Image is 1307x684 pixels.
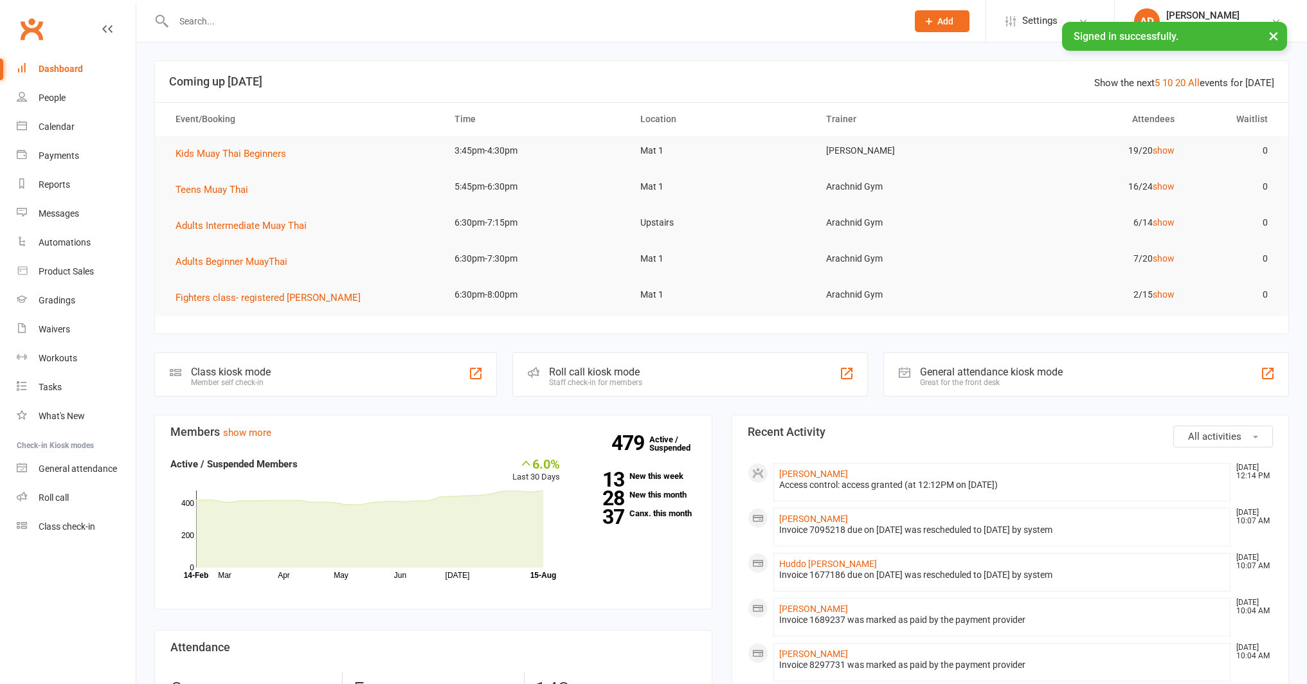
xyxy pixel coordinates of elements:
[1186,244,1279,274] td: 0
[779,514,848,524] a: [PERSON_NAME]
[815,244,1000,274] td: Arachnid Gym
[649,426,706,462] a: 479Active / Suspended
[1188,77,1200,89] a: All
[17,315,136,344] a: Waivers
[579,491,696,499] a: 28New this month
[39,411,85,421] div: What's New
[1000,103,1186,136] th: Attendees
[629,244,815,274] td: Mat 1
[176,184,248,195] span: Teens Muay Thai
[1173,426,1273,447] button: All activities
[1186,208,1279,238] td: 0
[39,324,70,334] div: Waivers
[39,208,79,219] div: Messages
[1186,103,1279,136] th: Waitlist
[176,254,296,269] button: Adults Beginner MuayThai
[815,280,1000,310] td: Arachnid Gym
[176,182,257,197] button: Teens Muay Thai
[937,16,953,26] span: Add
[443,136,629,166] td: 3:45pm-4:30pm
[1000,280,1186,310] td: 2/15
[17,344,136,373] a: Workouts
[1000,208,1186,238] td: 6/14
[17,257,136,286] a: Product Sales
[1230,598,1272,615] time: [DATE] 10:04 AM
[549,378,642,387] div: Staff check-in for members
[39,521,95,532] div: Class check-in
[176,146,295,161] button: Kids Muay Thai Beginners
[443,208,629,238] td: 6:30pm-7:15pm
[39,464,117,474] div: General attendance
[39,492,69,503] div: Roll call
[17,483,136,512] a: Roll call
[39,93,66,103] div: People
[17,113,136,141] a: Calendar
[579,509,696,517] a: 37Canx. this month
[1153,181,1175,192] a: show
[1074,30,1178,42] span: Signed in successfully.
[779,649,848,659] a: [PERSON_NAME]
[1166,10,1239,21] div: [PERSON_NAME]
[920,366,1063,378] div: General attendance kiosk mode
[549,366,642,378] div: Roll call kiosk mode
[1000,244,1186,274] td: 7/20
[170,458,298,470] strong: Active / Suspended Members
[39,353,77,363] div: Workouts
[1230,464,1272,480] time: [DATE] 12:14 PM
[176,148,286,159] span: Kids Muay Thai Beginners
[815,136,1000,166] td: [PERSON_NAME]
[579,472,696,480] a: 13New this week
[815,208,1000,238] td: Arachnid Gym
[1022,6,1058,35] span: Settings
[443,244,629,274] td: 6:30pm-7:30pm
[815,172,1000,202] td: Arachnid Gym
[39,266,94,276] div: Product Sales
[1153,253,1175,264] a: show
[17,55,136,84] a: Dashboard
[17,455,136,483] a: General attendance kiosk mode
[1188,431,1241,442] span: All activities
[443,103,629,136] th: Time
[176,292,361,303] span: Fighters class- registered [PERSON_NAME]
[17,84,136,113] a: People
[1162,77,1173,89] a: 10
[512,456,560,471] div: 6.0%
[17,286,136,315] a: Gradings
[579,470,624,489] strong: 13
[629,172,815,202] td: Mat 1
[176,218,316,233] button: Adults Intermediate Muay Thai
[443,172,629,202] td: 5:45pm-6:30pm
[1153,145,1175,156] a: show
[779,615,1225,625] div: Invoice 1689237 was marked as paid by the payment provider
[1186,136,1279,166] td: 0
[779,604,848,614] a: [PERSON_NAME]
[1175,77,1185,89] a: 20
[17,373,136,402] a: Tasks
[611,433,649,453] strong: 479
[1186,172,1279,202] td: 0
[779,570,1225,580] div: Invoice 1677186 due on [DATE] was rescheduled to [DATE] by system
[191,366,271,378] div: Class kiosk mode
[629,103,815,136] th: Location
[17,228,136,257] a: Automations
[1000,136,1186,166] td: 19/20
[17,141,136,170] a: Payments
[39,122,75,132] div: Calendar
[17,199,136,228] a: Messages
[629,280,815,310] td: Mat 1
[169,75,1274,88] h3: Coming up [DATE]
[170,12,899,30] input: Search...
[629,208,815,238] td: Upstairs
[1153,289,1175,300] a: show
[176,256,287,267] span: Adults Beginner MuayThai
[15,13,48,45] a: Clubworx
[915,10,969,32] button: Add
[39,179,70,190] div: Reports
[1186,280,1279,310] td: 0
[1000,172,1186,202] td: 16/24
[17,170,136,199] a: Reports
[39,64,83,74] div: Dashboard
[39,295,75,305] div: Gradings
[779,480,1225,491] div: Access control: access granted (at 12:12PM on [DATE])
[176,220,307,231] span: Adults Intermediate Muay Thai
